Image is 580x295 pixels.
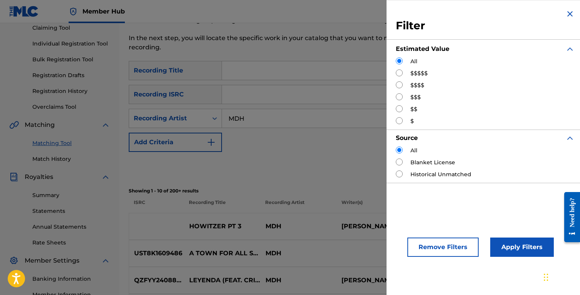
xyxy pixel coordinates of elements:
img: expand [101,172,110,182]
a: Registration History [32,87,110,95]
label: All [410,57,417,66]
img: close [565,9,575,19]
a: Bulk Registration Tool [32,56,110,64]
p: ISRC [129,199,184,213]
label: $$ [410,105,417,113]
button: Remove Filters [407,238,479,257]
img: 9d2ae6d4665cec9f34b9.svg [207,138,216,147]
p: Recording Title [184,199,260,213]
label: $$$$$ [410,69,428,78]
div: Recording Artist [134,114,203,123]
p: UST8K1609486 [129,249,184,258]
p: Writer(s) [336,199,413,213]
a: Rate Sheets [32,239,110,247]
img: Royalties [9,172,18,182]
p: [PERSON_NAME] [336,276,413,285]
label: All [410,147,417,155]
a: Annual Statements [32,223,110,231]
img: Member Settings [9,256,18,265]
a: Match History [32,155,110,163]
label: $$$$ [410,81,424,89]
a: Matching Tool [32,139,110,147]
button: Apply Filters [490,238,554,257]
a: Claiming Tool [32,24,110,32]
form: Search Form [129,61,571,183]
span: Member Settings [25,256,79,265]
img: expand [101,256,110,265]
a: Summary [32,191,110,199]
p: LEYENDA (FEAT. CRIMEN MX) [184,276,260,285]
img: expand [565,44,575,54]
a: Statements [32,207,110,215]
img: expand [565,133,575,143]
p: A TOWN FOR ALL SEASONS [184,249,260,258]
p: Recording Artist [260,199,336,213]
div: Drag [544,266,548,289]
h3: Filter [396,19,575,33]
span: Member Hub [82,7,125,16]
a: Individual Registration Tool [32,40,110,48]
button: Add Criteria [129,133,222,152]
p: HOWITZER PT 3 [184,222,260,231]
p: In the next step, you will locate the specific work in your catalog that you want to match to the... [129,34,469,52]
p: MDH [260,222,336,231]
img: expand [101,120,110,130]
span: Matching [25,120,55,130]
img: MLC Logo [9,6,39,17]
label: $$$ [410,93,421,101]
img: Top Rightsholder [69,7,78,16]
iframe: Resource Center [558,186,580,248]
a: Registration Drafts [32,71,110,79]
a: Overclaims Tool [32,103,110,111]
a: Banking Information [32,275,110,283]
p: QZFYY2408808 [129,276,184,285]
img: Matching [9,120,19,130]
p: MDH [260,249,336,258]
strong: Source [396,134,418,142]
p: MDH [260,276,336,285]
strong: Estimated Value [396,45,449,52]
p: [PERSON_NAME] [336,222,413,231]
span: Royalties [25,172,53,182]
iframe: Chat Widget [541,258,580,295]
p: Showing 1 - 10 of 200+ results [129,187,571,194]
label: Blanket License [410,158,455,167]
label: $ [410,117,414,125]
label: Historical Unmatched [410,170,471,179]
